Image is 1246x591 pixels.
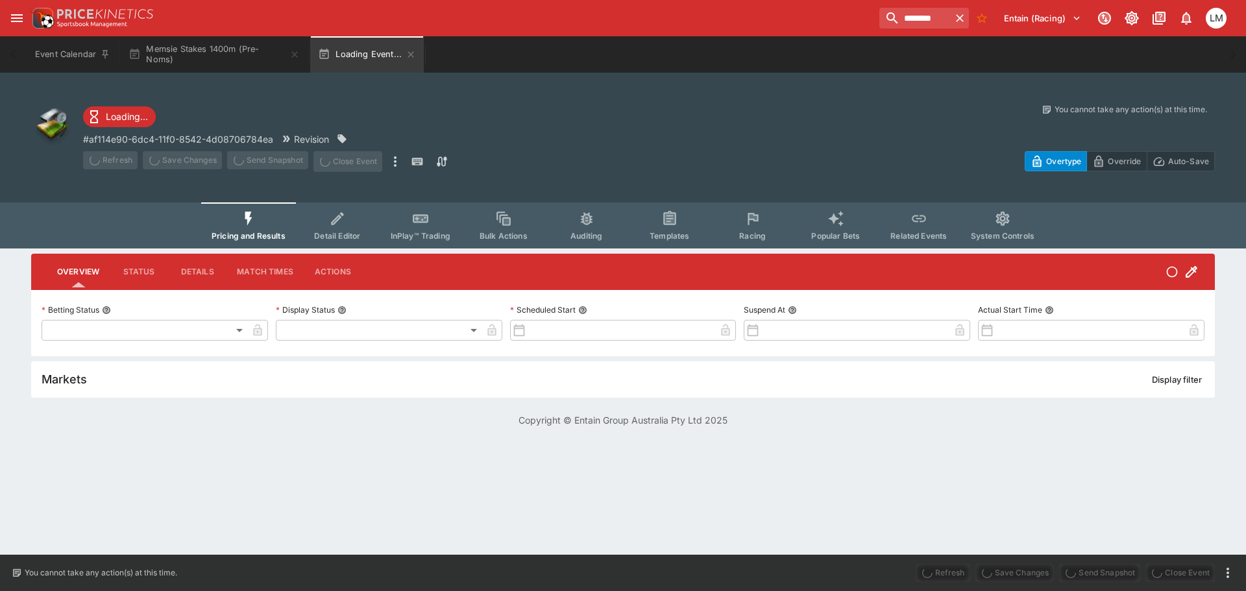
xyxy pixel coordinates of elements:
[42,304,99,315] p: Betting Status
[1202,4,1230,32] button: Luigi Mollo
[996,8,1089,29] button: Select Tenant
[788,306,797,315] button: Suspend At
[739,231,766,241] span: Racing
[879,8,951,29] input: search
[510,304,576,315] p: Scheduled Start
[83,132,273,146] p: Copy To Clipboard
[1108,154,1141,168] p: Override
[57,9,153,19] img: PriceKinetics
[42,372,87,387] h5: Markets
[744,304,785,315] p: Suspend At
[276,304,335,315] p: Display Status
[1045,306,1054,315] button: Actual Start Time
[578,306,587,315] button: Scheduled Start
[27,36,118,73] button: Event Calendar
[1055,104,1207,115] p: You cannot take any action(s) at this time.
[1086,151,1147,171] button: Override
[201,202,1045,248] div: Event type filters
[1206,8,1227,29] div: Luigi Mollo
[1175,6,1198,30] button: Notifications
[391,231,450,241] span: InPlay™ Trading
[168,256,226,287] button: Details
[387,151,403,172] button: more
[110,256,168,287] button: Status
[29,5,55,31] img: PriceKinetics Logo
[971,231,1034,241] span: System Controls
[1093,6,1116,30] button: Connected to PK
[47,256,110,287] button: Overview
[226,256,304,287] button: Match Times
[1046,154,1081,168] p: Overtype
[31,104,73,145] img: other.png
[1144,369,1210,390] button: Display filter
[1147,151,1215,171] button: Auto-Save
[1220,565,1236,581] button: more
[310,36,424,73] button: Loading Event...
[106,110,148,123] p: Loading...
[304,256,362,287] button: Actions
[978,304,1042,315] p: Actual Start Time
[1025,151,1215,171] div: Start From
[570,231,602,241] span: Auditing
[971,8,992,29] button: No Bookmarks
[102,306,111,315] button: Betting Status
[650,231,689,241] span: Templates
[1025,151,1087,171] button: Overtype
[1120,6,1143,30] button: Toggle light/dark mode
[57,21,127,27] img: Sportsbook Management
[5,6,29,30] button: open drawer
[25,567,177,579] p: You cannot take any action(s) at this time.
[121,36,308,73] button: Memsie Stakes 1400m (Pre-Noms)
[1147,6,1171,30] button: Documentation
[337,306,347,315] button: Display Status
[1168,154,1209,168] p: Auto-Save
[294,132,329,146] p: Revision
[314,231,360,241] span: Detail Editor
[890,231,947,241] span: Related Events
[480,231,528,241] span: Bulk Actions
[212,231,286,241] span: Pricing and Results
[811,231,860,241] span: Popular Bets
